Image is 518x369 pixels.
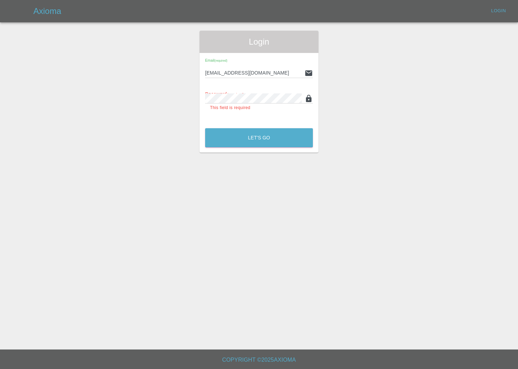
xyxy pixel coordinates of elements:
span: Login [205,36,313,47]
button: Let's Go [205,128,313,147]
p: This field is required [210,105,308,112]
small: (required) [227,92,244,97]
small: (required) [215,59,227,62]
span: Email [205,58,227,62]
span: Password [205,91,244,97]
a: Login [487,6,510,16]
h5: Axioma [33,6,61,17]
h6: Copyright © 2025 Axioma [6,355,512,365]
